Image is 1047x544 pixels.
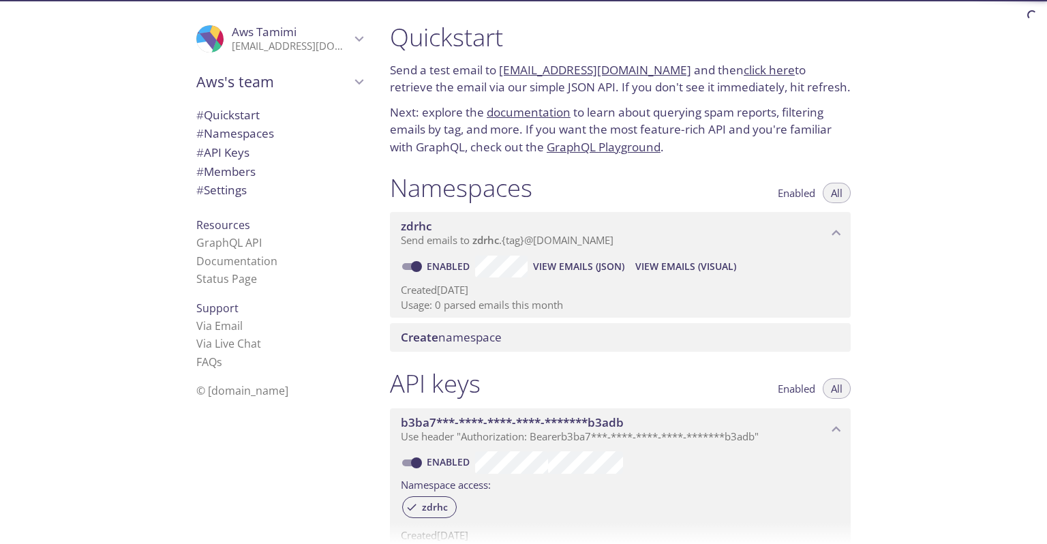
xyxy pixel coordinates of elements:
div: zdrhc namespace [390,212,851,254]
div: Members [185,162,374,181]
h1: Namespaces [390,172,532,203]
div: Aws Tamimi [185,16,374,61]
h1: Quickstart [390,22,851,52]
div: Aws's team [185,64,374,100]
span: zdrhc [401,218,432,234]
div: Quickstart [185,106,374,125]
span: # [196,145,204,160]
a: Status Page [196,271,257,286]
a: FAQ [196,354,222,369]
button: All [823,183,851,203]
a: GraphQL API [196,235,262,250]
button: Enabled [770,183,823,203]
span: namespace [401,329,502,345]
label: Namespace access: [401,474,491,494]
a: Via Live Chat [196,336,261,351]
span: Send emails to . {tag} @[DOMAIN_NAME] [401,233,613,247]
div: Create namespace [390,323,851,352]
span: zdrhc [414,501,456,513]
span: # [196,107,204,123]
span: # [196,125,204,141]
button: Enabled [770,378,823,399]
div: zdrhc [402,496,457,518]
span: Create [401,329,438,345]
div: API Keys [185,143,374,162]
p: [EMAIL_ADDRESS][DOMAIN_NAME] [232,40,350,53]
a: Documentation [196,254,277,269]
p: Usage: 0 parsed emails this month [401,298,840,312]
span: # [196,182,204,198]
span: Resources [196,217,250,232]
a: [EMAIL_ADDRESS][DOMAIN_NAME] [499,62,691,78]
span: zdrhc [472,233,499,247]
h1: API keys [390,368,481,399]
p: Send a test email to and then to retrieve the email via our simple JSON API. If you don't see it ... [390,61,851,96]
a: Via Email [196,318,243,333]
a: documentation [487,104,571,120]
span: View Emails (JSON) [533,258,624,275]
span: Namespaces [196,125,274,141]
a: Enabled [425,260,475,273]
span: Aws's team [196,72,350,91]
span: s [217,354,222,369]
span: Support [196,301,239,316]
span: # [196,164,204,179]
span: Members [196,164,256,179]
button: View Emails (JSON) [528,256,630,277]
span: Aws Tamimi [232,24,297,40]
div: Team Settings [185,181,374,200]
span: Settings [196,182,247,198]
a: Enabled [425,455,475,468]
p: Next: explore the to learn about querying spam reports, filtering emails by tag, and more. If you... [390,104,851,156]
a: click here [744,62,795,78]
span: View Emails (Visual) [635,258,736,275]
span: API Keys [196,145,249,160]
span: Quickstart [196,107,260,123]
a: GraphQL Playground [547,139,661,155]
p: Created [DATE] [401,283,840,297]
button: All [823,378,851,399]
button: View Emails (Visual) [630,256,742,277]
span: © [DOMAIN_NAME] [196,383,288,398]
div: Namespaces [185,124,374,143]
